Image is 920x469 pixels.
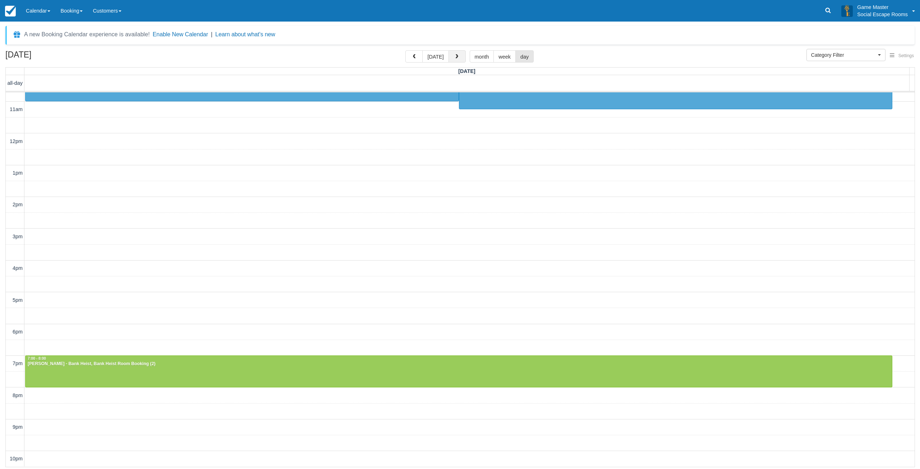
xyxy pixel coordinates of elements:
span: 9pm [13,424,23,430]
span: 3pm [13,234,23,239]
p: Social Escape Rooms [857,11,908,18]
span: Category Filter [811,51,876,59]
span: [DATE] [458,68,475,74]
button: Enable New Calendar [153,31,208,38]
span: 6pm [13,329,23,335]
span: 10pm [10,456,23,461]
p: Game Master [857,4,908,11]
div: [PERSON_NAME] - Bank Heist, Bank Heist Room Booking (2) [27,361,890,367]
a: 7:00 - 8:00[PERSON_NAME] - Bank Heist, Bank Heist Room Booking (2) [25,355,892,387]
span: Settings [898,53,914,58]
span: 7pm [13,360,23,366]
button: month [470,50,494,63]
button: day [515,50,534,63]
button: Category Filter [806,49,885,61]
span: 11am [10,106,23,112]
span: all-day [8,80,23,86]
span: 12pm [10,138,23,144]
span: | [211,31,212,37]
button: Settings [885,51,918,61]
a: Learn about what's new [215,31,275,37]
img: checkfront-main-nav-mini-logo.png [5,6,16,17]
span: 5pm [13,297,23,303]
div: A new Booking Calendar experience is available! [24,30,150,39]
span: 4pm [13,265,23,271]
span: 1pm [13,170,23,176]
span: 7:00 - 8:00 [28,357,46,360]
img: A3 [841,5,853,17]
h2: [DATE] [5,50,96,64]
span: 8pm [13,392,23,398]
button: week [493,50,516,63]
span: 2pm [13,202,23,207]
button: [DATE] [422,50,448,63]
